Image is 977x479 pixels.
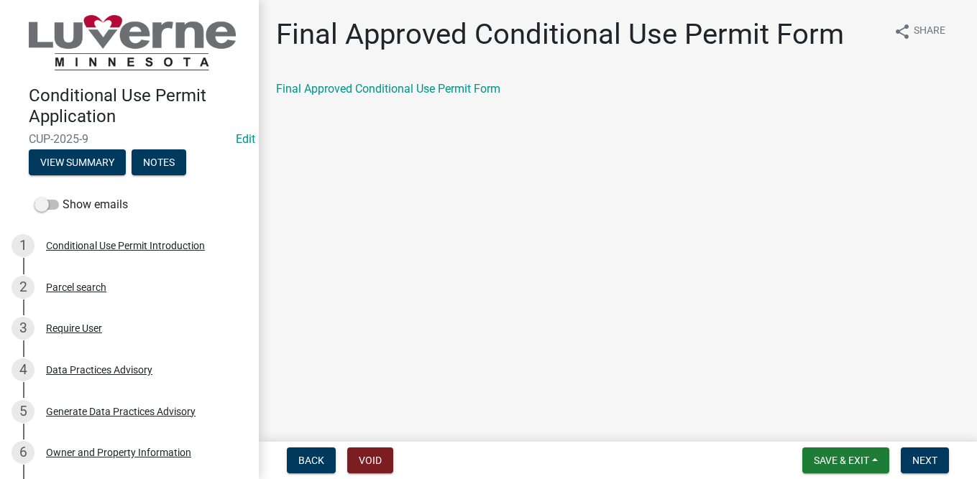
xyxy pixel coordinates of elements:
[29,85,247,127] h4: Conditional Use Permit Application
[814,455,869,466] span: Save & Exit
[236,132,255,146] a: Edit
[236,132,255,146] wm-modal-confirm: Edit Application Number
[901,447,949,473] button: Next
[46,406,196,417] div: Generate Data Practices Advisory
[12,441,35,464] div: 6
[29,15,236,70] img: City of Luverne, Minnesota
[29,132,230,146] span: CUP-2025-9
[132,149,186,175] button: Notes
[46,365,152,375] div: Data Practices Advisory
[35,196,128,213] label: Show emails
[298,455,324,466] span: Back
[29,149,126,175] button: View Summary
[46,282,106,292] div: Parcel search
[347,447,393,473] button: Void
[894,23,911,40] i: share
[914,23,945,40] span: Share
[12,234,35,257] div: 1
[132,158,186,169] wm-modal-confirm: Notes
[276,82,500,96] a: Final Approved Conditional Use Permit Form
[882,17,957,45] button: shareShare
[912,455,937,466] span: Next
[46,241,205,251] div: Conditional Use Permit Introduction
[287,447,336,473] button: Back
[12,400,35,423] div: 5
[29,158,126,169] wm-modal-confirm: Summary
[12,317,35,340] div: 3
[802,447,889,473] button: Save & Exit
[12,276,35,299] div: 2
[276,17,844,52] h1: Final Approved Conditional Use Permit Form
[12,358,35,381] div: 4
[46,447,191,457] div: Owner and Property Information
[46,323,102,333] div: Require User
